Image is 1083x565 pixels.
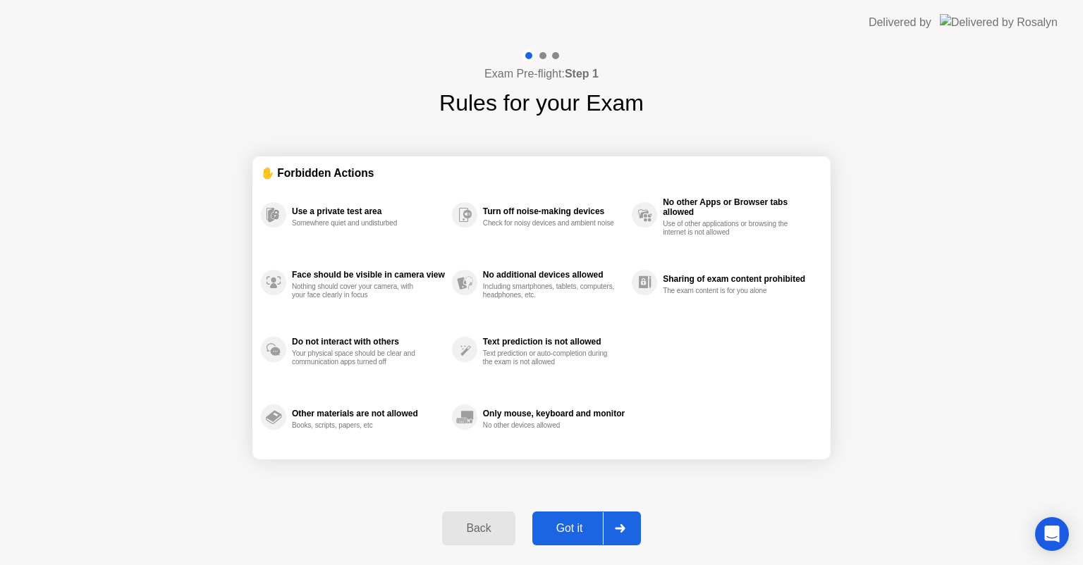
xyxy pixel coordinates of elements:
[565,68,599,80] b: Step 1
[292,337,445,347] div: Do not interact with others
[292,349,425,366] div: Your physical space should be clear and communication apps turned off
[663,220,796,237] div: Use of other applications or browsing the internet is not allowed
[484,66,599,82] h4: Exam Pre-flight:
[483,409,625,418] div: Only mouse, keyboard and monitor
[483,206,625,216] div: Turn off noise-making devices
[483,270,625,280] div: No additional devices allowed
[261,165,822,181] div: ✋ Forbidden Actions
[532,511,641,545] button: Got it
[537,522,603,535] div: Got it
[1035,517,1069,551] div: Open Intercom Messenger
[940,14,1058,30] img: Delivered by Rosalyn
[869,14,931,31] div: Delivered by
[446,522,510,535] div: Back
[483,421,616,430] div: No other devices allowed
[483,282,616,299] div: Including smartphones, tablets, computers, headphones, etc.
[663,197,815,217] div: No other Apps or Browser tabs allowed
[483,349,616,366] div: Text prediction or auto-completion during the exam is not allowed
[292,270,445,280] div: Face should be visible in camera view
[483,219,616,228] div: Check for noisy devices and ambient noise
[292,219,425,228] div: Somewhere quiet and undisturbed
[292,421,425,430] div: Books, scripts, papers, etc
[292,206,445,216] div: Use a private test area
[292,409,445,418] div: Other materials are not allowed
[663,287,796,295] div: The exam content is for you alone
[439,86,644,120] h1: Rules for your Exam
[292,282,425,299] div: Nothing should cover your camera, with your face clearly in focus
[663,274,815,284] div: Sharing of exam content prohibited
[483,337,625,347] div: Text prediction is not allowed
[442,511,515,545] button: Back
